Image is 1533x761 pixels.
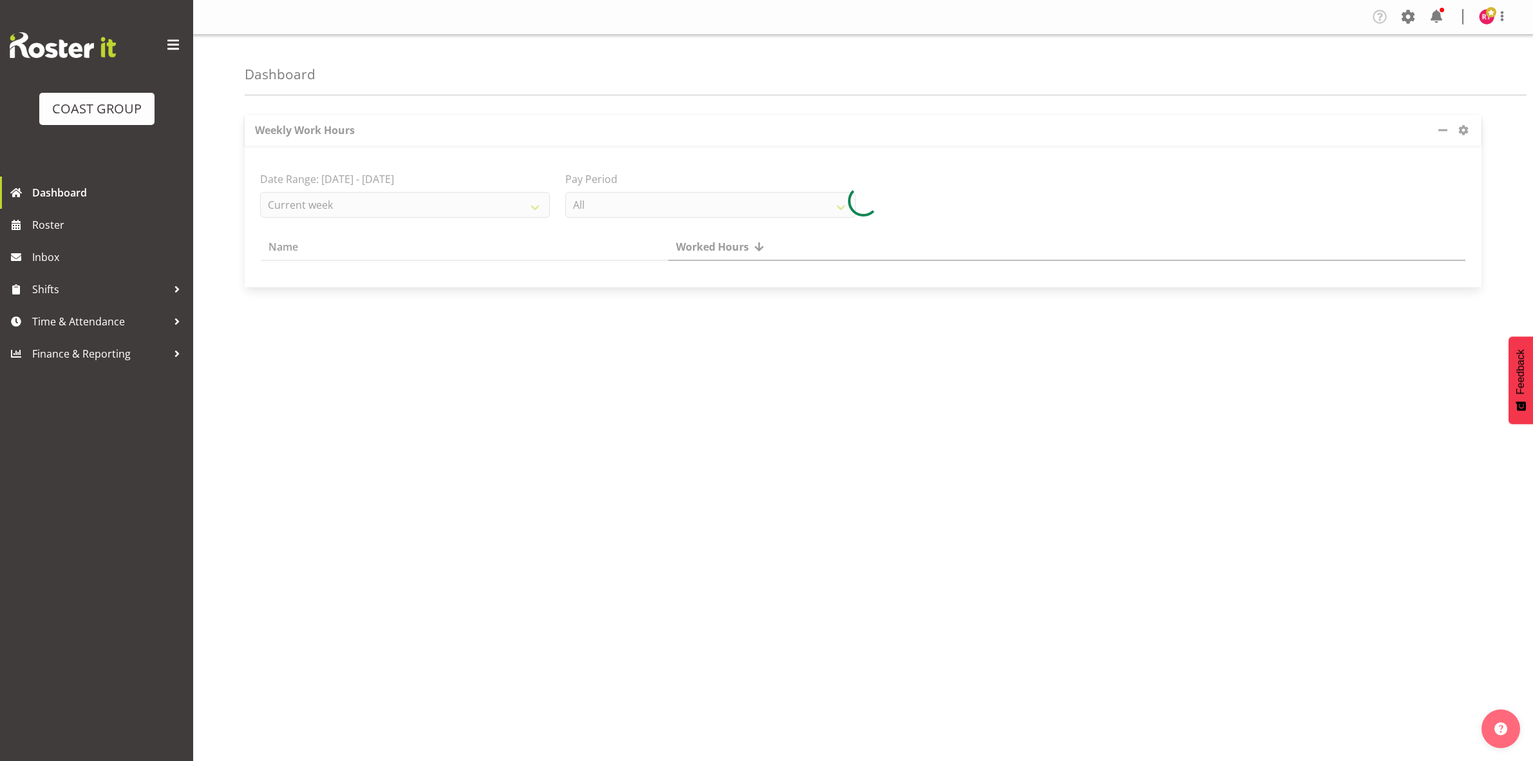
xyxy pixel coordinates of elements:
[1509,336,1533,424] button: Feedback - Show survey
[1479,9,1494,24] img: reuben-thomas8009.jpg
[52,99,142,119] div: COAST GROUP
[32,280,167,299] span: Shifts
[32,183,187,202] span: Dashboard
[32,215,187,235] span: Roster
[32,312,167,331] span: Time & Attendance
[32,247,187,267] span: Inbox
[10,32,116,58] img: Rosterit website logo
[245,67,315,82] h4: Dashboard
[32,344,167,363] span: Finance & Reporting
[1515,349,1527,394] span: Feedback
[1494,722,1507,735] img: help-xxl-2.png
